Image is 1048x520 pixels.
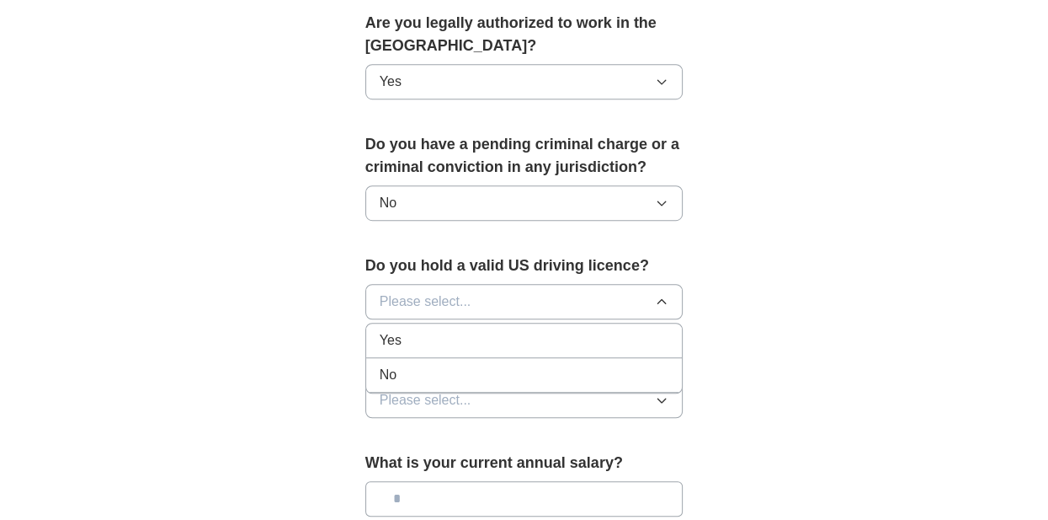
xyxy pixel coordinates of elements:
label: Are you legally authorized to work in the [GEOGRAPHIC_DATA]? [365,12,684,57]
span: No [380,193,396,213]
label: What is your current annual salary? [365,452,684,474]
span: Please select... [380,390,471,410]
button: Please select... [365,284,684,319]
span: Yes [380,72,402,92]
label: Do you hold a valid US driving licence? [365,255,684,277]
button: Please select... [365,383,684,418]
span: Please select... [380,292,471,312]
span: No [380,365,396,385]
button: No [365,185,684,221]
span: Yes [380,330,402,351]
label: Do you have a pending criminal charge or a criminal conviction in any jurisdiction? [365,133,684,179]
button: Yes [365,64,684,99]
